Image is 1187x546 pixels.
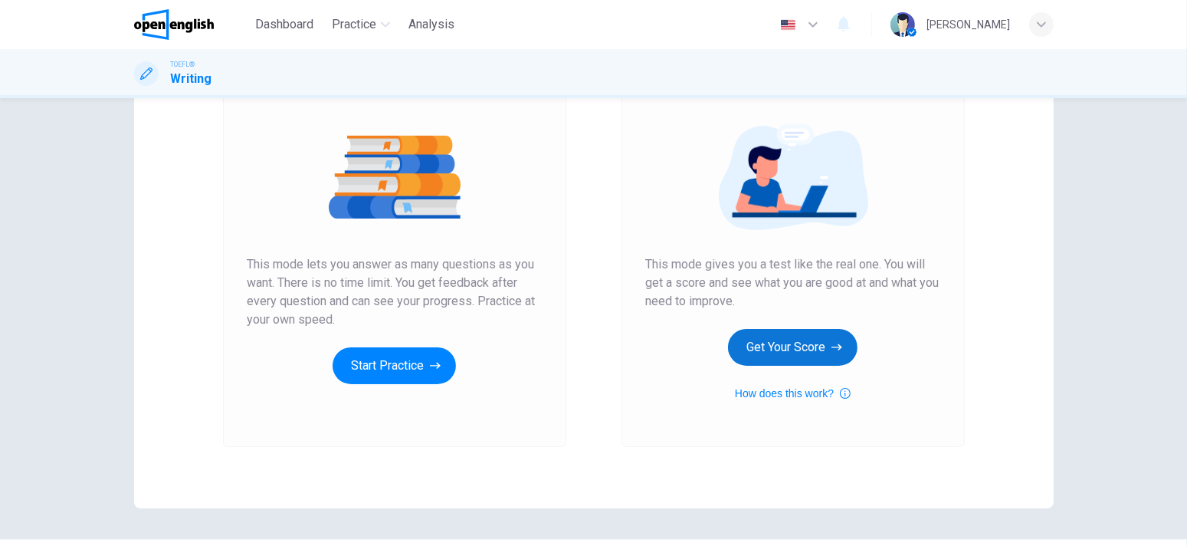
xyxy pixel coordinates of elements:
span: TOEFL® [171,59,195,70]
span: Analysis [408,15,454,34]
span: Practice [332,15,376,34]
button: Get Your Score [728,329,857,366]
img: Profile picture [890,12,915,37]
h1: Writing [171,70,212,88]
span: Dashboard [255,15,313,34]
button: Start Practice [333,347,456,384]
img: OpenEnglish logo [134,9,215,40]
button: Dashboard [249,11,320,38]
span: This mode lets you answer as many questions as you want. There is no time limit. You get feedback... [248,255,542,329]
div: [PERSON_NAME] [927,15,1011,34]
button: Analysis [402,11,461,38]
button: How does this work? [735,384,851,403]
a: OpenEnglish logo [134,9,250,40]
span: This mode gives you a test like the real one. You will get a score and see what you are good at a... [646,255,940,311]
img: en [779,19,798,31]
button: Practice [326,11,396,38]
